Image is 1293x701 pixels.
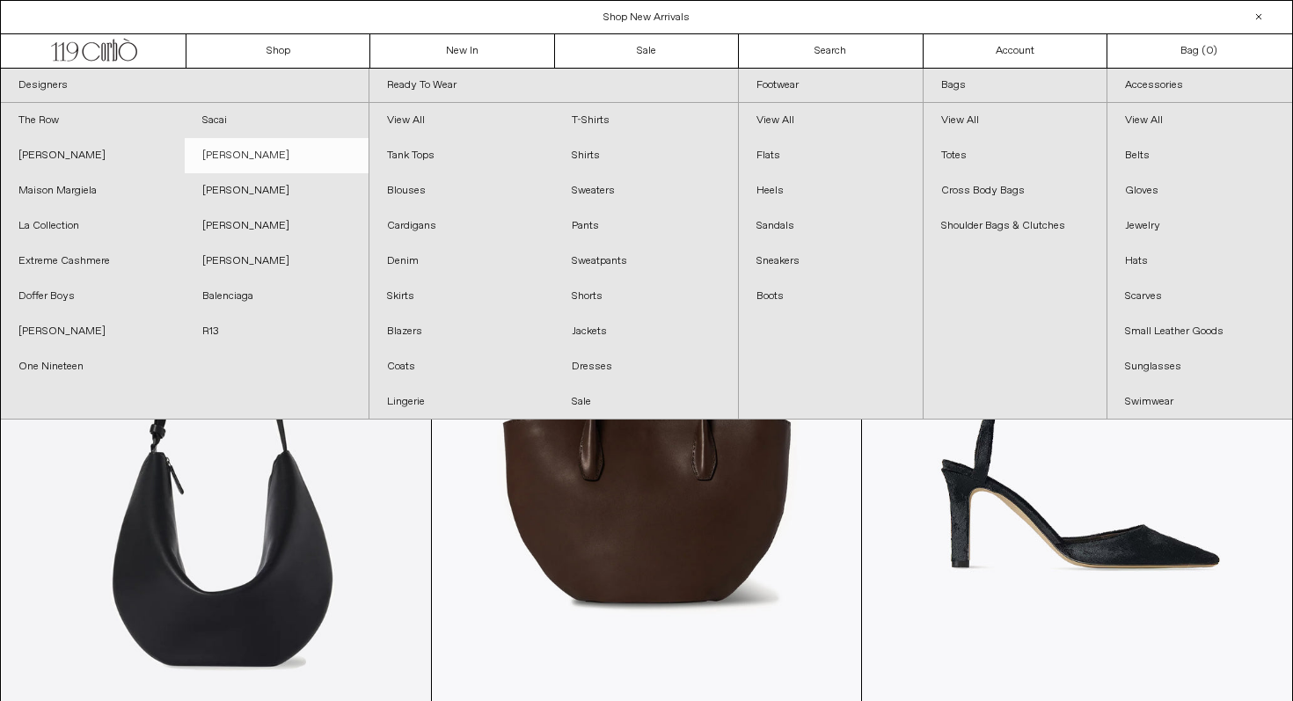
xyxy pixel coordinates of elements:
a: Sandals [739,208,923,244]
a: Jackets [554,314,738,349]
span: ) [1206,43,1217,59]
a: Dresses [554,349,738,384]
a: Flats [739,138,923,173]
a: Doffer Boys [1,279,185,314]
a: Belts [1107,138,1292,173]
a: Maison Margiela [1,173,185,208]
a: Denim [369,244,553,279]
a: Sneakers [739,244,923,279]
a: Gloves [1107,173,1292,208]
a: Sale [555,34,739,68]
a: Cross Body Bags [924,173,1107,208]
a: [PERSON_NAME] [1,314,185,349]
a: [PERSON_NAME] [1,138,185,173]
a: Ready To Wear [369,69,737,103]
a: Jewelry [1107,208,1292,244]
a: Lingerie [369,384,553,420]
a: Cardigans [369,208,553,244]
a: [PERSON_NAME] [185,173,369,208]
a: Sunglasses [1107,349,1292,384]
a: Blouses [369,173,553,208]
a: Shorts [554,279,738,314]
a: Skirts [369,279,553,314]
a: Accessories [1107,69,1292,103]
a: Extreme Cashmere [1,244,185,279]
a: Totes [924,138,1107,173]
span: 0 [1206,44,1213,58]
a: View All [924,103,1107,138]
a: Blazers [369,314,553,349]
a: Designers [1,69,369,103]
a: Tank Tops [369,138,553,173]
a: View All [739,103,923,138]
a: Heels [739,173,923,208]
a: Bag () [1107,34,1291,68]
a: Shop New Arrivals [603,11,690,25]
a: Balenciaga [185,279,369,314]
a: Shop [186,34,370,68]
a: Hats [1107,244,1292,279]
a: Boots [739,279,923,314]
a: La Collection [1,208,185,244]
a: T-Shirts [554,103,738,138]
a: Account [924,34,1107,68]
a: Search [739,34,923,68]
a: [PERSON_NAME] [185,208,369,244]
a: [PERSON_NAME] [185,244,369,279]
a: Footwear [739,69,923,103]
a: Small Leather Goods [1107,314,1292,349]
a: Swimwear [1107,384,1292,420]
a: Pants [554,208,738,244]
a: New In [370,34,554,68]
a: Shoulder Bags & Clutches [924,208,1107,244]
a: Sweatpants [554,244,738,279]
a: The Row [1,103,185,138]
a: One Nineteen [1,349,185,384]
a: Sweaters [554,173,738,208]
a: Coats [369,349,553,384]
a: View All [369,103,553,138]
a: [PERSON_NAME] [185,138,369,173]
a: Scarves [1107,279,1292,314]
a: R13 [185,314,369,349]
a: Sacai [185,103,369,138]
a: View All [1107,103,1292,138]
a: Sale [554,384,738,420]
a: Bags [924,69,1107,103]
a: Shirts [554,138,738,173]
